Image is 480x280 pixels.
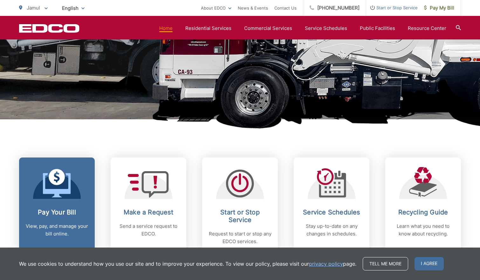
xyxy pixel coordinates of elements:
[305,24,347,32] a: Service Schedules
[392,222,455,238] p: Learn what you need to know about recycling.
[244,24,292,32] a: Commercial Services
[209,208,271,224] h2: Start or Stop Service
[117,208,180,216] h2: Make a Request
[209,230,271,245] p: Request to start or stop any EDCO services.
[19,260,356,268] p: We use cookies to understand how you use our site and to improve your experience. To view our pol...
[424,4,454,12] span: Pay My Bill
[300,208,363,216] h2: Service Schedules
[309,260,343,268] a: privacy policy
[19,157,95,255] a: Pay Your Bill View, pay, and manage your bill online.
[363,257,408,270] a: Tell me more
[294,157,369,255] a: Service Schedules Stay up-to-date on any changes in schedules.
[117,222,180,238] p: Send a service request to EDCO.
[25,208,88,216] h2: Pay Your Bill
[238,4,268,12] a: News & Events
[385,157,461,255] a: Recycling Guide Learn what you need to know about recycling.
[57,3,89,14] span: English
[159,24,173,32] a: Home
[300,222,363,238] p: Stay up-to-date on any changes in schedules.
[19,24,79,33] a: EDCD logo. Return to the homepage.
[392,208,455,216] h2: Recycling Guide
[201,4,231,12] a: About EDCO
[27,5,40,11] span: Jamul
[274,4,297,12] a: Contact Us
[360,24,395,32] a: Public Facilities
[185,24,231,32] a: Residential Services
[415,257,444,270] span: I agree
[25,222,88,238] p: View, pay, and manage your bill online.
[111,157,186,255] a: Make a Request Send a service request to EDCO.
[408,24,446,32] a: Resource Center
